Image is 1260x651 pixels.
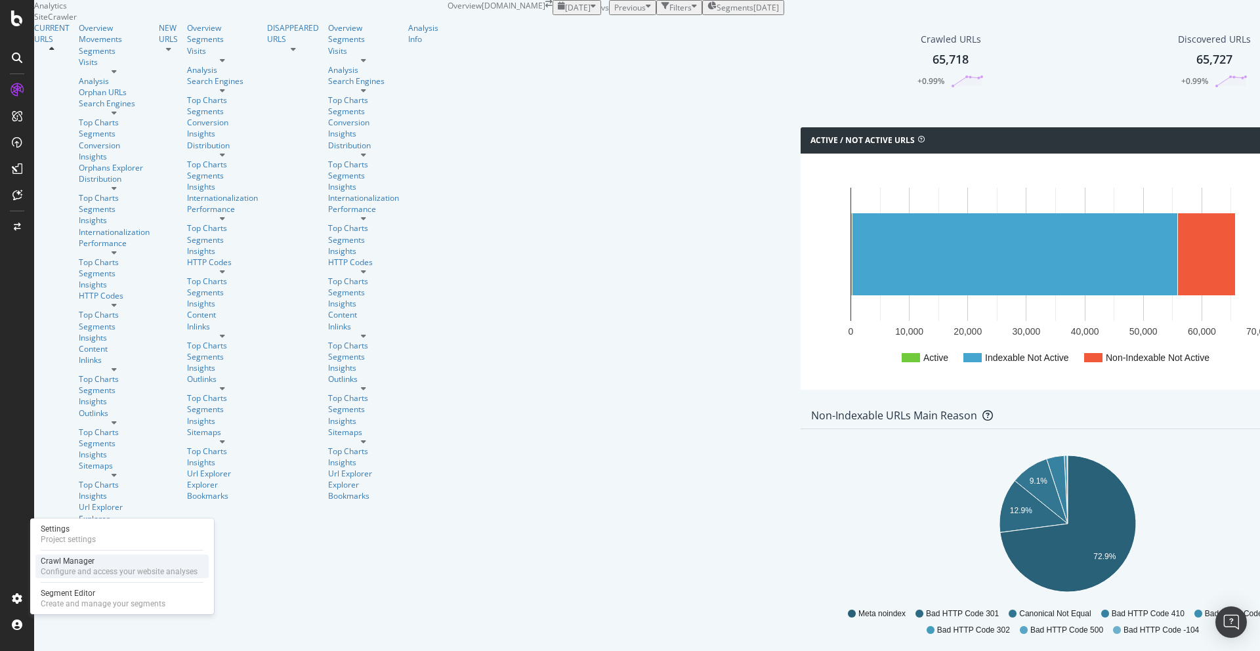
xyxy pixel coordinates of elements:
[328,181,399,192] div: Insights
[187,373,258,385] div: Outlinks
[328,159,399,170] div: Top Charts
[1019,608,1091,619] span: Canonical Not Equal
[79,192,150,203] a: Top Charts
[187,170,258,181] div: Segments
[328,298,399,309] div: Insights
[187,33,258,45] a: Segments
[187,22,258,33] a: Overview
[187,203,258,215] a: Performance
[187,309,258,320] a: Content
[187,64,258,75] a: Analysis
[79,290,150,301] a: HTTP Codes
[1010,506,1032,515] text: 12.9%
[1188,326,1216,337] text: 60,000
[187,362,258,373] a: Insights
[328,128,399,139] a: Insights
[328,457,399,468] a: Insights
[41,598,165,609] div: Create and manage your segments
[79,140,150,151] a: Conversion
[79,427,150,438] a: Top Charts
[328,75,399,87] a: Search Engines
[328,276,399,287] div: Top Charts
[187,287,258,298] div: Segments
[187,181,258,192] div: Insights
[79,501,150,513] div: Url Explorer
[328,64,399,75] a: Analysis
[328,22,399,33] div: Overview
[79,98,150,109] div: Search Engines
[79,151,150,162] a: Insights
[79,257,150,268] a: Top Charts
[187,427,258,438] a: Sitemaps
[187,128,258,139] a: Insights
[187,234,258,245] a: Segments
[35,555,209,578] a: Crawl ManagerConfigure and access your website analyses
[79,513,150,535] div: Explorer Bookmarks
[328,351,399,362] div: Segments
[1215,606,1247,638] div: Open Intercom Messenger
[328,222,399,234] a: Top Charts
[187,45,258,56] a: Visits
[79,385,150,396] a: Segments
[408,22,438,45] a: Analysis Info
[187,446,258,457] a: Top Charts
[328,373,399,385] a: Outlinks
[328,140,399,151] a: Distribution
[187,257,258,268] a: HTTP Codes
[79,22,150,33] div: Overview
[328,321,399,332] div: Inlinks
[79,449,150,460] a: Insights
[79,479,150,490] div: Top Charts
[1112,608,1185,619] span: Bad HTTP Code 410
[79,203,150,215] a: Segments
[79,117,150,128] a: Top Charts
[79,309,150,320] a: Top Charts
[921,33,981,46] div: Crawled URLs
[187,276,258,287] div: Top Charts
[79,396,150,407] a: Insights
[41,566,198,577] div: Configure and access your website analyses
[34,11,448,22] div: SiteCrawler
[1129,326,1158,337] text: 50,000
[601,2,609,13] span: vs
[187,415,258,427] a: Insights
[328,117,399,128] a: Conversion
[79,343,150,354] div: Content
[328,257,399,268] a: HTTP Codes
[79,332,150,343] div: Insights
[187,106,258,117] div: Segments
[79,33,150,45] div: Movements
[187,159,258,170] a: Top Charts
[79,373,150,385] a: Top Charts
[328,192,399,203] a: Internationalization
[328,404,399,415] div: Segments
[614,2,646,13] span: Previous
[328,362,399,373] a: Insights
[1093,551,1116,560] text: 72.9%
[811,409,977,422] div: Non-Indexable URLs Main Reason
[79,354,150,366] div: Inlinks
[328,309,399,320] div: Content
[328,446,399,457] div: Top Charts
[933,51,969,68] div: 65,718
[328,427,399,438] a: Sitemaps
[187,351,258,362] a: Segments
